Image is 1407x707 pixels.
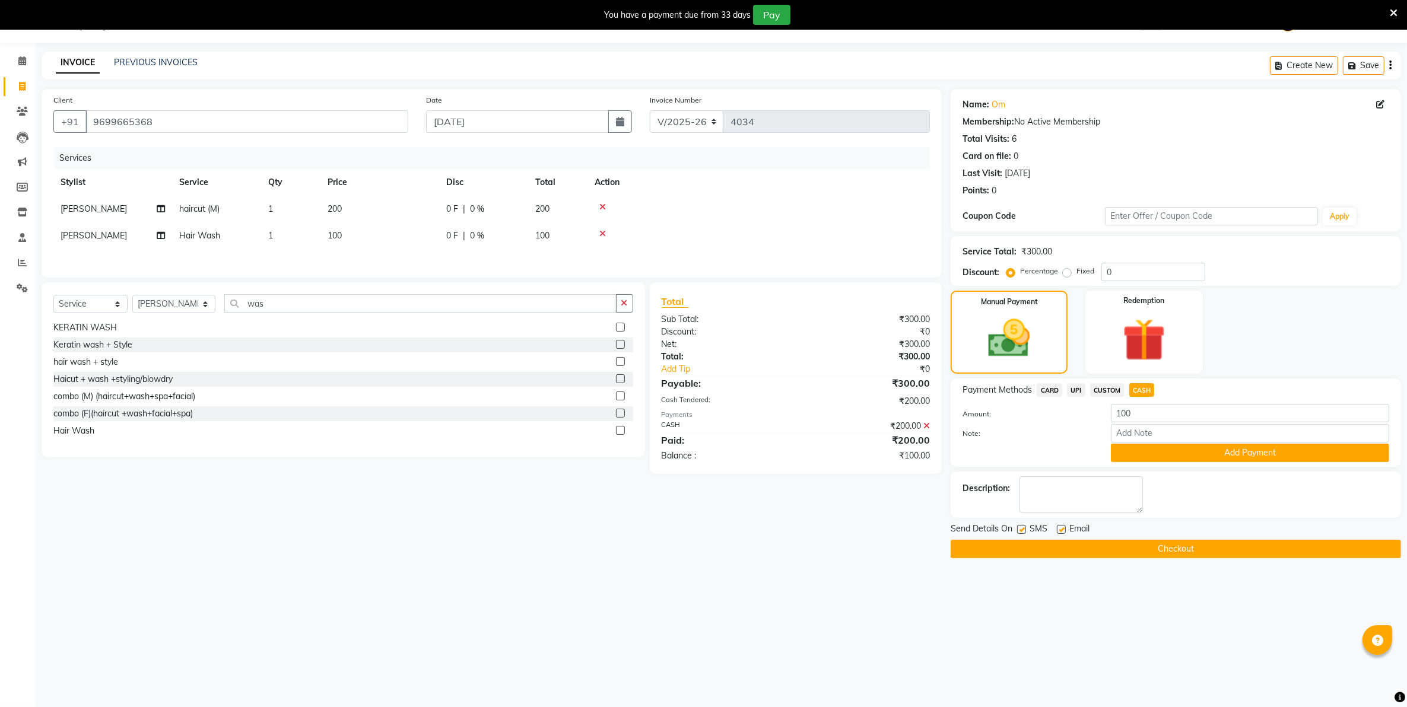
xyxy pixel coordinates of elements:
span: CUSTOM [1090,383,1125,397]
div: ₹300.00 [796,313,939,326]
span: 1 [268,230,273,241]
th: Price [320,169,439,196]
span: 1 [268,203,273,214]
label: Note: [954,428,1102,439]
div: Cash Tendered: [653,395,796,407]
span: 0 F [446,203,458,215]
div: Total Visits: [963,133,1009,145]
div: Haicut + wash +styling/blowdry [53,373,173,386]
div: Paid: [653,433,796,447]
th: Qty [261,169,320,196]
div: Discount: [653,326,796,338]
div: ₹100.00 [796,450,939,462]
span: 100 [328,230,342,241]
button: Create New [1270,56,1338,75]
button: Apply [1323,208,1357,225]
label: Date [426,95,442,106]
span: Hair Wash [179,230,220,241]
label: Invoice Number [650,95,701,106]
div: ₹0 [796,326,939,338]
div: combo (M) (haircut+wash+spa+facial) [53,390,195,403]
div: Service Total: [963,246,1017,258]
div: [DATE] [1005,167,1030,180]
div: Payable: [653,376,796,390]
div: combo (F)(haircut +wash+facial+spa) [53,407,193,420]
button: Checkout [951,540,1401,558]
div: Points: [963,184,989,197]
a: Add Tip [653,363,820,375]
span: 200 [328,203,342,214]
img: _cash.svg [975,314,1043,362]
div: Services [55,147,939,169]
div: 0 [1014,150,1018,163]
div: ₹0 [820,363,939,375]
label: Amount: [954,409,1102,419]
div: 0 [992,184,996,197]
div: Balance : [653,450,796,462]
span: CASH [1129,383,1155,397]
span: 200 [535,203,550,214]
span: Total [662,295,689,308]
div: Total: [653,351,796,363]
span: | [463,203,465,215]
div: ₹300.00 [1021,246,1052,258]
div: Coupon Code [963,210,1105,222]
div: Name: [963,98,989,111]
span: haircut (M) [179,203,220,214]
span: Send Details On [951,523,1012,537]
div: Membership: [963,116,1014,128]
span: Email [1069,523,1090,537]
input: Search or Scan [224,294,616,313]
div: Net: [653,338,796,351]
input: Add Note [1111,424,1389,442]
div: ₹300.00 [796,351,939,363]
button: Add Payment [1111,444,1389,462]
div: Sub Total: [653,313,796,326]
label: Client [53,95,72,106]
div: ₹200.00 [796,395,939,407]
span: Payment Methods [963,384,1032,396]
span: [PERSON_NAME] [61,230,127,241]
div: CASH [653,420,796,432]
span: UPI [1067,383,1085,397]
div: You have a payment due from 33 days [604,9,751,21]
button: Save [1343,56,1384,75]
div: Card on file: [963,150,1011,163]
th: Action [587,169,930,196]
div: Payments [662,410,930,420]
img: _gift.svg [1109,313,1179,367]
th: Disc [439,169,528,196]
div: No Active Membership [963,116,1389,128]
a: INVOICE [56,52,100,74]
input: Enter Offer / Coupon Code [1105,207,1318,225]
div: hair wash + style [53,356,118,368]
label: Fixed [1076,266,1094,276]
div: Last Visit: [963,167,1002,180]
button: +91 [53,110,87,133]
div: 6 [1012,133,1017,145]
div: Description: [963,482,1010,495]
span: CARD [1037,383,1062,397]
span: [PERSON_NAME] [61,203,127,214]
a: PREVIOUS INVOICES [114,57,198,68]
div: ₹300.00 [796,338,939,351]
div: ₹200.00 [796,433,939,447]
span: 0 % [470,230,484,242]
label: Percentage [1020,266,1058,276]
span: 0 F [446,230,458,242]
a: Om [992,98,1005,111]
div: KERATIN WASH [53,321,117,334]
div: Keratin wash + Style [53,339,132,351]
th: Service [172,169,261,196]
th: Stylist [53,169,172,196]
label: Redemption [1124,295,1165,306]
span: SMS [1030,523,1047,537]
div: ₹200.00 [796,420,939,432]
span: 0 % [470,203,484,215]
span: 100 [535,230,550,241]
div: Discount: [963,266,999,279]
input: Amount [1111,404,1389,422]
span: | [463,230,465,242]
div: ₹300.00 [796,376,939,390]
button: Pay [753,5,790,25]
